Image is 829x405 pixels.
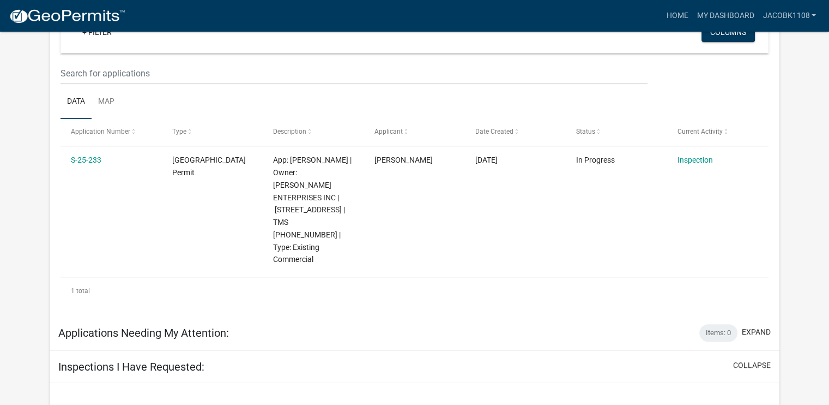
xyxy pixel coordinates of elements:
span: Jasper County Building Permit [172,156,246,177]
span: Date Created [475,128,513,135]
h5: Inspections I Have Requested: [58,360,204,373]
span: In Progress [576,156,615,164]
button: collapse [733,360,771,371]
a: My Dashboard [692,5,758,26]
span: Robert L Heuser [374,156,433,164]
datatable-header-cell: Status [566,119,667,145]
datatable-header-cell: Type [161,119,262,145]
a: jacobk1108 [758,5,820,26]
datatable-header-cell: Application Number [60,119,161,145]
span: Description [273,128,306,135]
a: S-25-233 [71,156,101,164]
span: Status [576,128,595,135]
a: Data [60,85,92,120]
datatable-header-cell: Applicant [364,119,464,145]
a: Map [92,85,121,120]
datatable-header-cell: Date Created [465,119,566,145]
span: App: Robert L Heuser | Owner: HEUSER ENTERPRISES INC | 259 COPPER PLATE RD | TMS 067-01-00-090 | ... [273,156,352,264]
a: Inspection [677,156,713,164]
button: Columns [701,22,755,42]
input: Search for applications [60,62,648,85]
datatable-header-cell: Current Activity [667,119,768,145]
span: Application Number [71,128,130,135]
div: 1 total [60,277,769,305]
span: 04/24/2025 [475,156,498,164]
div: Items: 0 [699,324,737,342]
a: + Filter [74,22,120,42]
datatable-header-cell: Description [263,119,364,145]
span: Applicant [374,128,403,135]
h5: Applications Needing My Attention: [58,326,229,340]
span: Type [172,128,186,135]
span: Current Activity [677,128,723,135]
button: expand [742,326,771,338]
a: Home [662,5,692,26]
